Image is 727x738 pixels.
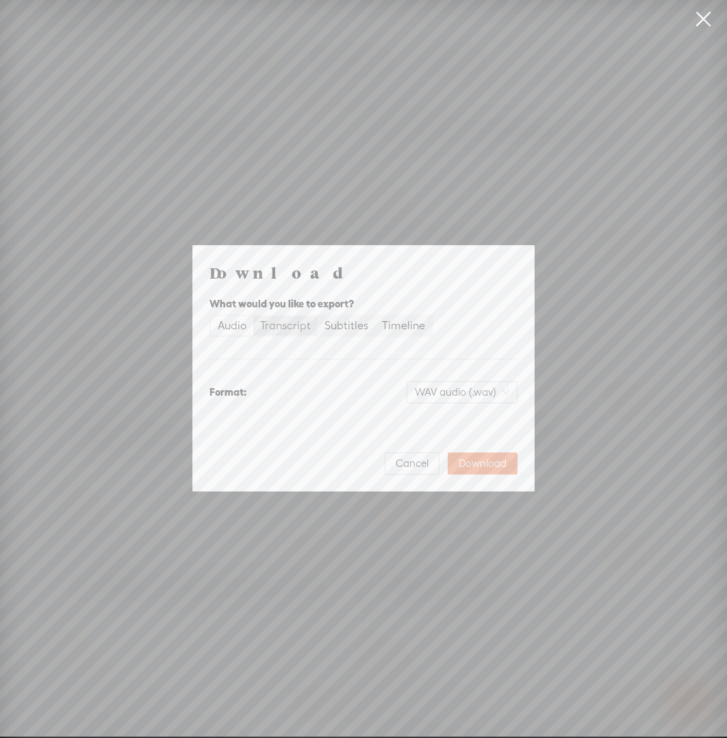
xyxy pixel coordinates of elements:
span: WAV audio (.wav) [415,382,509,403]
span: Cancel [396,457,429,470]
div: Timeline [382,316,425,335]
div: Transcript [260,316,311,335]
button: Download [448,453,518,474]
div: Subtitles [324,316,368,335]
div: Audio [218,316,246,335]
div: What would you like to export? [209,296,518,312]
h4: Download [209,262,518,283]
div: segmented control [209,315,433,337]
button: Cancel [385,453,439,474]
span: Download [459,457,507,470]
div: Format: [209,384,246,400]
